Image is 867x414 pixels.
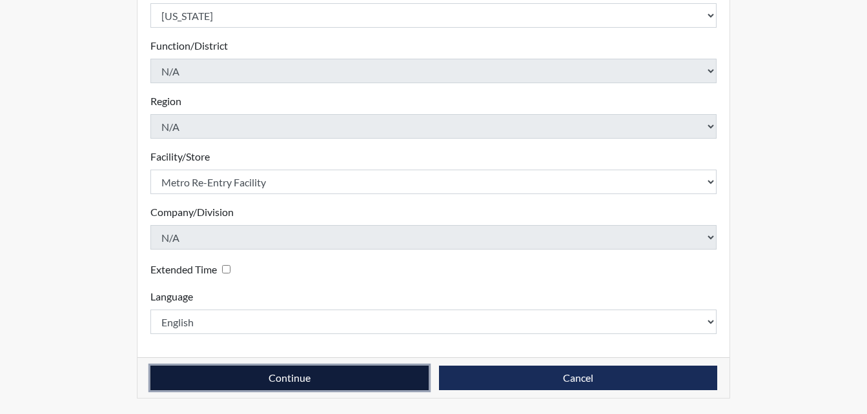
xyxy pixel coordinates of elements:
label: Language [150,289,193,304]
label: Function/District [150,38,228,54]
button: Continue [150,366,429,390]
label: Extended Time [150,262,217,277]
button: Cancel [439,366,717,390]
div: Checking this box will provide the interviewee with an accomodation of extra time to answer each ... [150,260,236,279]
label: Region [150,94,181,109]
label: Facility/Store [150,149,210,164]
label: Company/Division [150,204,234,220]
